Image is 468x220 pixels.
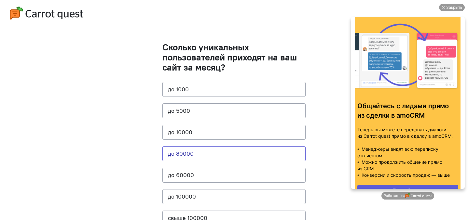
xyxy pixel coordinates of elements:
[10,172,111,178] p: • Конверсии и скорость продаж — выше
[10,159,111,165] p: • Можно продолжить общение прямо
[10,165,111,172] p: из CRM
[10,126,111,139] p: Теперь вы можете передавать диалоги из Carrot quest прямо в сделку в amoCRM.
[10,111,77,119] strong: из сделки в amoCRM
[162,146,306,161] button: до 30000
[36,193,57,198] span: Работает на
[10,6,83,19] img: logo
[10,146,111,152] p: • Менеджеры видят всю переписку
[10,102,79,110] strong: Общайтесь с лидами
[81,102,101,110] strong: прямо
[162,168,306,183] button: до 60000
[10,152,111,159] p: с клиентом
[162,189,306,204] button: до 100000
[162,125,306,140] button: до 10000
[34,192,86,200] a: Работает на
[162,82,306,97] button: до 1000
[162,42,306,72] h1: Сколько уникальных пользователей приходят на ваш сайт за месяц?
[58,193,84,199] img: logo
[10,185,111,196] a: Попробовать
[99,4,115,11] div: Закрыть
[162,103,306,118] button: до 5000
